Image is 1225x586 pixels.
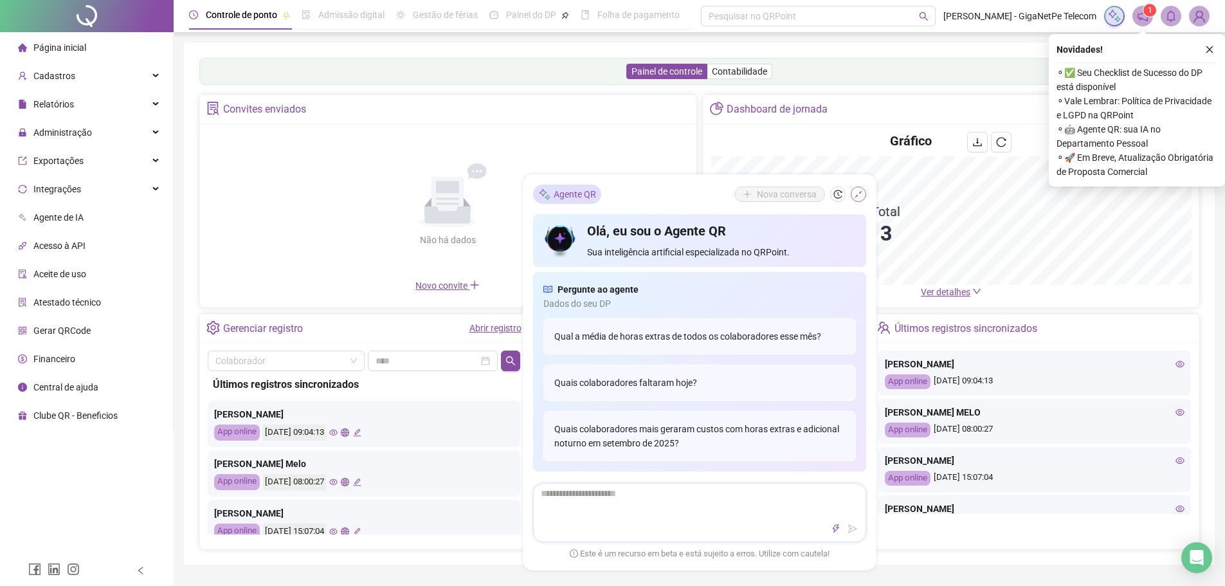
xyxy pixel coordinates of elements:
button: Nova conversa [734,187,825,202]
div: Qual a média de horas extras de todos os colaboradores esse mês? [543,318,856,354]
span: eye [329,527,338,536]
span: linkedin [48,563,60,576]
span: eye [1175,360,1184,369]
span: ⚬ 🤖 Agente QR: sua IA no Departamento Pessoal [1057,122,1217,151]
span: ⚬ 🚀 Em Breve, Atualização Obrigatória de Proposta Comercial [1057,151,1217,179]
div: Quais colaboradores mais geraram custos com horas extras e adicional noturno em setembro de 2025? [543,411,856,461]
span: Folha de pagamento [597,10,680,20]
span: book [581,10,590,19]
span: instagram [67,563,80,576]
span: global [341,428,349,437]
span: edit [353,428,361,437]
div: [DATE] 08:00:27 [263,474,326,490]
span: Agente de IA [33,212,84,223]
div: Não há dados [388,233,507,247]
span: eye [1175,504,1184,513]
span: plus [469,280,480,290]
div: [PERSON_NAME] [885,357,1184,371]
span: Administração [33,127,92,138]
span: export [18,156,27,165]
div: Convites enviados [223,98,306,120]
img: icon [543,222,577,259]
span: Aceite de uso [33,269,86,279]
span: dollar [18,354,27,363]
span: api [18,241,27,250]
div: App online [214,474,260,490]
span: search [919,12,929,21]
div: [DATE] 09:04:13 [263,425,326,441]
span: Acesso à API [33,241,86,251]
button: thunderbolt [828,521,844,536]
span: bell [1165,10,1177,22]
span: Controle de ponto [206,10,277,20]
div: Últimos registros sincronizados [213,376,515,392]
span: eye [1175,456,1184,465]
span: lock [18,128,27,137]
div: App online [885,423,930,437]
span: ⚬ ✅ Seu Checklist de Sucesso do DP está disponível [1057,66,1217,94]
span: Sua inteligência artificial especializada no QRPoint. [587,245,855,259]
span: clock-circle [189,10,198,19]
div: App online [885,471,930,486]
span: 1 [1148,6,1152,15]
span: home [18,43,27,52]
span: shrink [854,190,863,199]
span: sun [396,10,405,19]
span: Central de ajuda [33,382,98,392]
span: Gestão de férias [413,10,478,20]
span: Gerar QRCode [33,325,91,336]
span: reload [996,137,1006,147]
div: [PERSON_NAME] [885,502,1184,516]
div: App online [214,425,260,441]
span: exclamation-circle [570,549,578,557]
span: dashboard [489,10,498,19]
span: Dados do seu DP [543,297,856,311]
span: Exportações [33,156,84,166]
span: Integrações [33,184,81,194]
span: global [341,478,349,486]
div: [PERSON_NAME] MELO [885,405,1184,419]
span: gift [18,411,27,420]
div: [PERSON_NAME] [885,453,1184,468]
button: send [845,521,860,536]
span: eye [329,428,338,437]
span: Este é um recurso em beta e está sujeito a erros. Utilize com cautela! [570,547,830,560]
div: [DATE] 08:00:27 [885,423,1184,437]
span: file [18,100,27,109]
span: ⚬ Vale Lembrar: Política de Privacidade e LGPD na QRPoint [1057,94,1217,122]
span: notification [1137,10,1148,22]
span: solution [206,102,220,115]
span: read [543,282,552,297]
span: Painel de controle [631,66,702,77]
span: Atestado técnico [33,297,101,307]
span: edit [353,527,361,536]
span: Página inicial [33,42,86,53]
div: Quais colaboradores faltaram hoje? [543,365,856,401]
span: thunderbolt [831,524,840,533]
div: [PERSON_NAME] [214,506,514,520]
span: left [136,566,145,575]
span: Painel do DP [506,10,556,20]
div: [PERSON_NAME] Melo [214,457,514,471]
a: Abrir registro [469,323,522,333]
span: setting [206,321,220,334]
span: eye [329,478,338,486]
span: history [833,190,842,199]
div: Dashboard de jornada [727,98,828,120]
a: Ver detalhes down [921,287,981,297]
span: team [877,321,891,334]
span: Novidades ! [1057,42,1103,57]
h4: Gráfico [890,132,932,150]
span: user-add [18,71,27,80]
span: facebook [28,563,41,576]
span: eye [1175,408,1184,417]
span: Financeiro [33,354,75,364]
img: 83625 [1190,6,1209,26]
span: file-done [302,10,311,19]
span: global [341,527,349,536]
div: Open Intercom Messenger [1181,542,1212,573]
span: info-circle [18,383,27,392]
span: Contabilidade [712,66,767,77]
div: [DATE] 09:04:13 [885,374,1184,389]
img: sparkle-icon.fc2bf0ac1784a2077858766a79e2daf3.svg [538,187,551,201]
